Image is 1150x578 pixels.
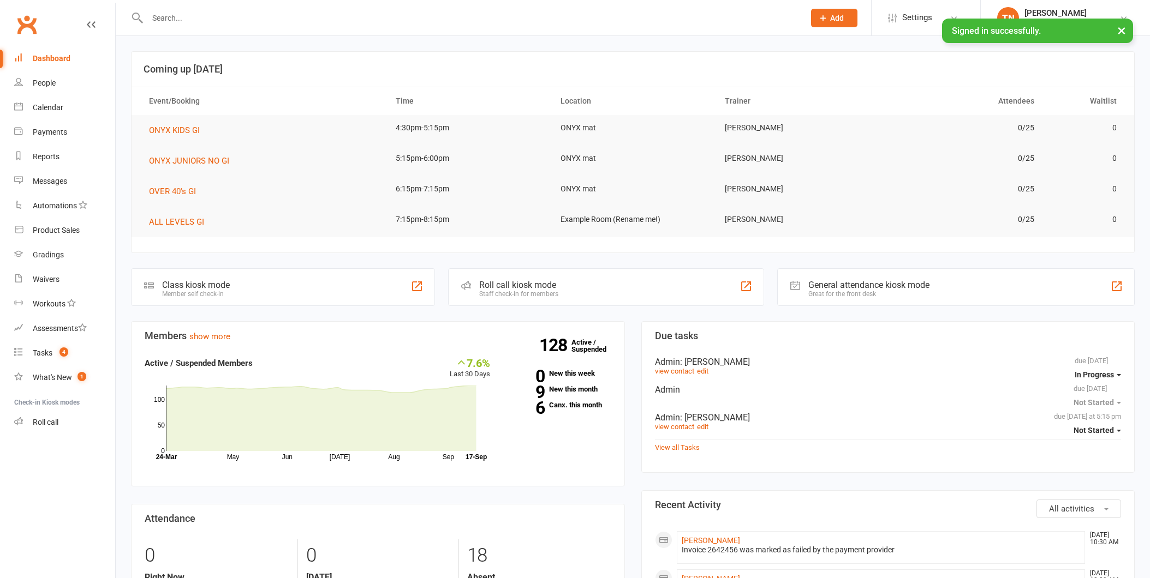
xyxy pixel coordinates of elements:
[808,280,929,290] div: General attendance kiosk mode
[386,87,550,115] th: Time
[1044,87,1127,115] th: Waitlist
[880,176,1044,202] td: 0/25
[386,207,550,232] td: 7:15pm-8:15pm
[880,87,1044,115] th: Attendees
[1074,426,1114,435] span: Not Started
[715,115,879,141] td: [PERSON_NAME]
[507,400,545,416] strong: 6
[880,115,1044,141] td: 0/25
[655,443,700,451] a: View all Tasks
[14,410,115,435] a: Roll call
[655,330,1122,341] h3: Due tasks
[507,386,611,393] a: 9New this month
[680,412,750,423] span: : [PERSON_NAME]
[715,207,879,232] td: [PERSON_NAME]
[145,358,253,368] strong: Active / Suspended Members
[59,347,68,357] span: 4
[1044,146,1127,171] td: 0
[830,14,844,22] span: Add
[1044,115,1127,141] td: 0
[33,201,77,210] div: Automations
[33,54,70,63] div: Dashboard
[1075,365,1121,384] button: In Progress
[149,215,212,228] button: ALL LEVELS GI
[145,330,611,341] h3: Members
[682,536,740,545] a: [PERSON_NAME]
[33,418,58,426] div: Roll call
[1036,499,1121,518] button: All activities
[467,539,611,572] div: 18
[145,539,289,572] div: 0
[507,401,611,408] a: 6Canx. this month
[880,207,1044,232] td: 0/25
[14,365,115,390] a: What's New1
[33,250,64,259] div: Gradings
[149,125,200,135] span: ONYX KIDS GI
[162,280,230,290] div: Class kiosk mode
[479,280,558,290] div: Roll call kiosk mode
[571,330,619,361] a: 128Active / Suspended
[149,217,204,227] span: ALL LEVELS GI
[33,275,59,284] div: Waivers
[14,194,115,218] a: Automations
[655,499,1122,510] h3: Recent Activity
[162,290,230,298] div: Member self check-in
[13,11,40,38] a: Clubworx
[1074,420,1121,440] button: Not Started
[655,384,1122,395] div: Admin
[811,9,857,27] button: Add
[14,169,115,194] a: Messages
[14,218,115,243] a: Product Sales
[1044,207,1127,232] td: 0
[551,176,715,202] td: ONYX mat
[306,539,450,572] div: 0
[655,357,1122,367] div: Admin
[139,87,386,115] th: Event/Booking
[1044,176,1127,202] td: 0
[507,370,611,377] a: 0New this week
[450,357,490,369] div: 7.6%
[386,115,550,141] td: 4:30pm-5:15pm
[539,337,571,353] strong: 128
[997,7,1019,29] div: TN
[1024,8,1119,18] div: [PERSON_NAME]
[551,87,715,115] th: Location
[551,115,715,141] td: ONYX mat
[386,176,550,202] td: 6:15pm-7:15pm
[149,154,237,167] button: ONYX JUNIORS NO GI
[14,316,115,341] a: Assessments
[14,292,115,316] a: Workouts
[655,423,694,431] a: view contact
[1049,504,1094,514] span: All activities
[680,357,750,367] span: : [PERSON_NAME]
[386,146,550,171] td: 5:15pm-6:00pm
[33,128,67,136] div: Payments
[33,324,87,333] div: Assessments
[655,367,694,375] a: view contact
[880,146,1044,171] td: 0/25
[33,177,67,185] div: Messages
[144,10,797,26] input: Search...
[33,103,63,112] div: Calendar
[14,120,115,144] a: Payments
[450,357,490,380] div: Last 30 Days
[551,207,715,232] td: Example Room (Rename me!)
[33,79,56,87] div: People
[697,367,708,375] a: edit
[14,267,115,292] a: Waivers
[715,87,879,115] th: Trainer
[149,186,196,196] span: OVER 40's GI
[479,290,558,298] div: Staff check-in for members
[715,176,879,202] td: [PERSON_NAME]
[507,368,545,384] strong: 0
[149,156,229,166] span: ONYX JUNIORS NO GI
[1075,370,1114,379] span: In Progress
[655,412,1122,423] div: Admin
[808,290,929,298] div: Great for the front desk
[145,513,611,524] h3: Attendance
[952,26,1041,36] span: Signed in successfully.
[14,243,115,267] a: Gradings
[78,372,86,381] span: 1
[14,144,115,169] a: Reports
[551,146,715,171] td: ONYX mat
